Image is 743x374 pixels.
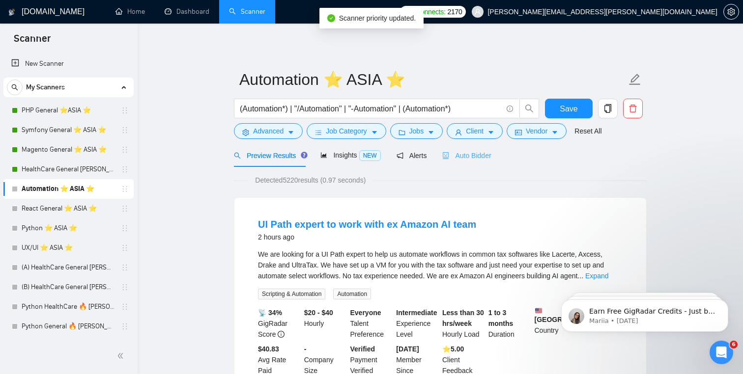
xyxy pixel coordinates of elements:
[6,31,58,52] span: Scanner
[442,152,449,159] span: robot
[710,341,733,364] iframe: Intercom live chat
[598,99,618,118] button: copy
[399,129,405,136] span: folder
[466,126,484,136] span: Client
[117,351,127,361] span: double-left
[416,6,445,17] span: Connects:
[348,307,395,340] div: Talent Preference
[258,219,476,230] a: UI Path expert to work with ex Amazon AI team
[304,309,333,317] b: $20 - $40
[629,73,641,86] span: edit
[300,151,309,160] div: Tooltip anchor
[121,264,129,271] span: holder
[3,54,134,74] li: New Scanner
[287,129,294,136] span: caret-down
[535,307,608,323] b: [GEOGRAPHIC_DATA]
[121,126,129,134] span: holder
[256,307,302,340] div: GigRadar Score
[22,317,115,336] a: Python General 🔥 [PERSON_NAME] 🔥
[723,4,739,20] button: setting
[248,175,372,186] span: Detected 5220 results (0.97 seconds)
[121,244,129,252] span: holder
[442,309,484,327] b: Less than 30 hrs/week
[487,129,494,136] span: caret-down
[350,345,375,353] b: Verified
[229,7,265,16] a: searchScanner
[302,307,348,340] div: Hourly
[121,283,129,291] span: holder
[545,99,593,118] button: Save
[486,307,533,340] div: Duration
[447,123,503,139] button: userClientcaret-down
[394,307,440,340] div: Experience Level
[320,151,380,159] span: Insights
[22,160,115,179] a: HealthCare General [PERSON_NAME] ⭐️ASIA⭐️
[22,101,115,120] a: PHP General ⭐️ASIA ⭐️
[724,8,739,16] span: setting
[397,152,427,160] span: Alerts
[546,279,743,347] iframe: Intercom notifications message
[327,14,335,22] span: check-circle
[455,129,462,136] span: user
[22,218,115,238] a: Python ⭐️ ASIA ⭐️
[520,104,539,113] span: search
[339,14,416,22] span: Scanner priority updated.
[535,307,542,314] img: 🇺🇸
[22,336,115,356] a: Python 💜 ANIA 💜
[396,309,437,317] b: Intermediate
[574,126,601,136] a: Reset All
[326,126,367,136] span: Job Category
[22,277,115,297] a: (B) HealthCare General [PERSON_NAME] K 🔥 [PERSON_NAME] 🔥
[22,120,115,140] a: Symfony General ⭐️ ASIA ⭐️
[440,307,486,340] div: Hourly Load
[507,106,513,112] span: info-circle
[22,140,115,160] a: Magento General ⭐️ ASIA ⭐️
[278,331,285,338] span: info-circle
[350,309,381,317] b: Everyone
[723,8,739,16] a: setting
[121,165,129,173] span: holder
[585,272,608,280] a: Expand
[409,126,424,136] span: Jobs
[560,103,577,115] span: Save
[474,8,481,15] span: user
[253,126,284,136] span: Advanced
[22,297,115,317] a: Python HealthCare 🔥 [PERSON_NAME] 🔥
[258,289,325,299] span: Scripting & Automation
[526,126,547,136] span: Vendor
[488,309,514,327] b: 1 to 3 months
[121,322,129,330] span: holder
[533,307,579,340] div: Country
[26,78,65,97] span: My Scanners
[258,231,476,243] div: 2 hours ago
[304,345,307,353] b: -
[397,152,403,159] span: notification
[121,185,129,193] span: holder
[22,179,115,199] a: Automation ⭐️ ASIA ⭐️
[7,80,23,95] button: search
[234,152,305,160] span: Preview Results
[442,345,464,353] b: ⭐️ 5.00
[730,341,738,348] span: 6
[11,54,126,74] a: New Scanner
[258,249,623,281] div: We are looking for a UI Path expert to help us automate workflows in common tax softwares like La...
[515,129,522,136] span: idcard
[121,224,129,232] span: holder
[121,205,129,213] span: holder
[121,303,129,311] span: holder
[551,129,558,136] span: caret-down
[234,123,303,139] button: settingAdvancedcaret-down
[519,99,539,118] button: search
[307,123,386,139] button: barsJob Categorycaret-down
[315,129,322,136] span: bars
[577,272,583,280] span: ...
[7,84,22,91] span: search
[371,129,378,136] span: caret-down
[320,152,327,159] span: area-chart
[22,199,115,218] a: React General ⭐️ ASIA ⭐️
[396,345,419,353] b: [DATE]
[121,107,129,114] span: holder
